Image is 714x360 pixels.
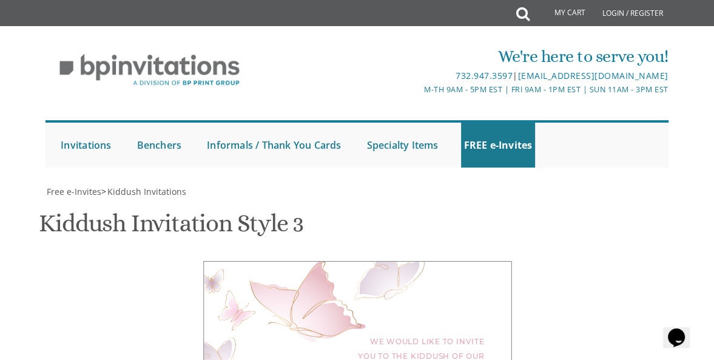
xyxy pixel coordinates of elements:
h1: Kiddush Invitation Style 3 [39,210,303,246]
a: 732.947.3597 [456,70,513,81]
a: Kiddush Invitations [106,186,186,197]
iframe: chat widget [663,311,702,348]
img: BP Invitation Loft [45,45,254,95]
a: Informals / Thank You Cards [204,123,344,168]
div: M-Th 9am - 5pm EST | Fri 9am - 1pm EST | Sun 11am - 3pm EST [254,83,668,96]
span: Free e-Invites [47,186,101,197]
div: | [254,69,668,83]
a: Free e-Invites [45,186,101,197]
a: Specialty Items [364,123,442,168]
div: We're here to serve you! [254,44,668,69]
span: > [101,186,186,197]
a: FREE e-Invites [461,123,536,168]
a: [EMAIL_ADDRESS][DOMAIN_NAME] [518,70,669,81]
a: My Cart [528,1,594,25]
span: Kiddush Invitations [107,186,186,197]
a: Invitations [58,123,114,168]
a: Benchers [133,123,184,168]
